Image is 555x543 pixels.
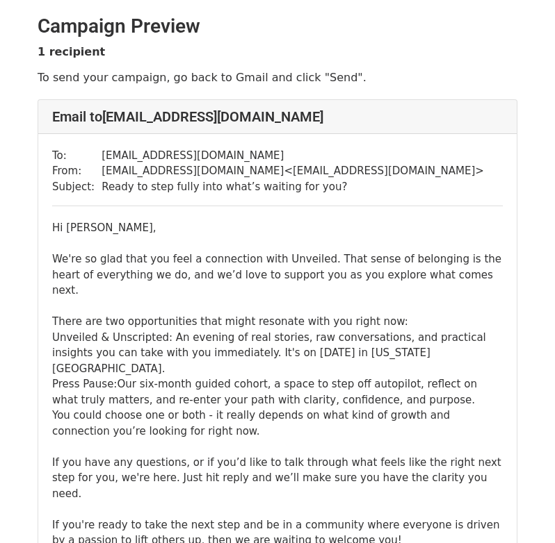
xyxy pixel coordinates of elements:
[52,376,503,408] li: Press Pause:Our six-month guided cohort, a space to step off autopilot, reflect on what truly mat...
[52,108,503,125] h4: Email to [EMAIL_ADDRESS][DOMAIN_NAME]
[102,179,484,195] td: Ready to step fully into what’s waiting for you?
[52,163,102,179] td: From:
[38,45,105,58] strong: 1 recipient
[52,148,102,164] td: To:
[38,70,517,85] p: To send your campaign, go back to Gmail and click "Send".
[38,15,517,38] h2: Campaign Preview
[52,251,503,501] div: We're so glad that you feel a connection with Unveiled. That sense of belonging is the heart of e...
[102,148,484,164] td: [EMAIL_ADDRESS][DOMAIN_NAME]
[102,163,484,179] td: [EMAIL_ADDRESS][DOMAIN_NAME] < [EMAIL_ADDRESS][DOMAIN_NAME] >
[52,330,503,377] li: Unveiled & Unscripted: An evening of real stories, raw conversations, and practical insights you ...
[52,220,503,236] div: Hi [PERSON_NAME],
[52,179,102,195] td: Subject:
